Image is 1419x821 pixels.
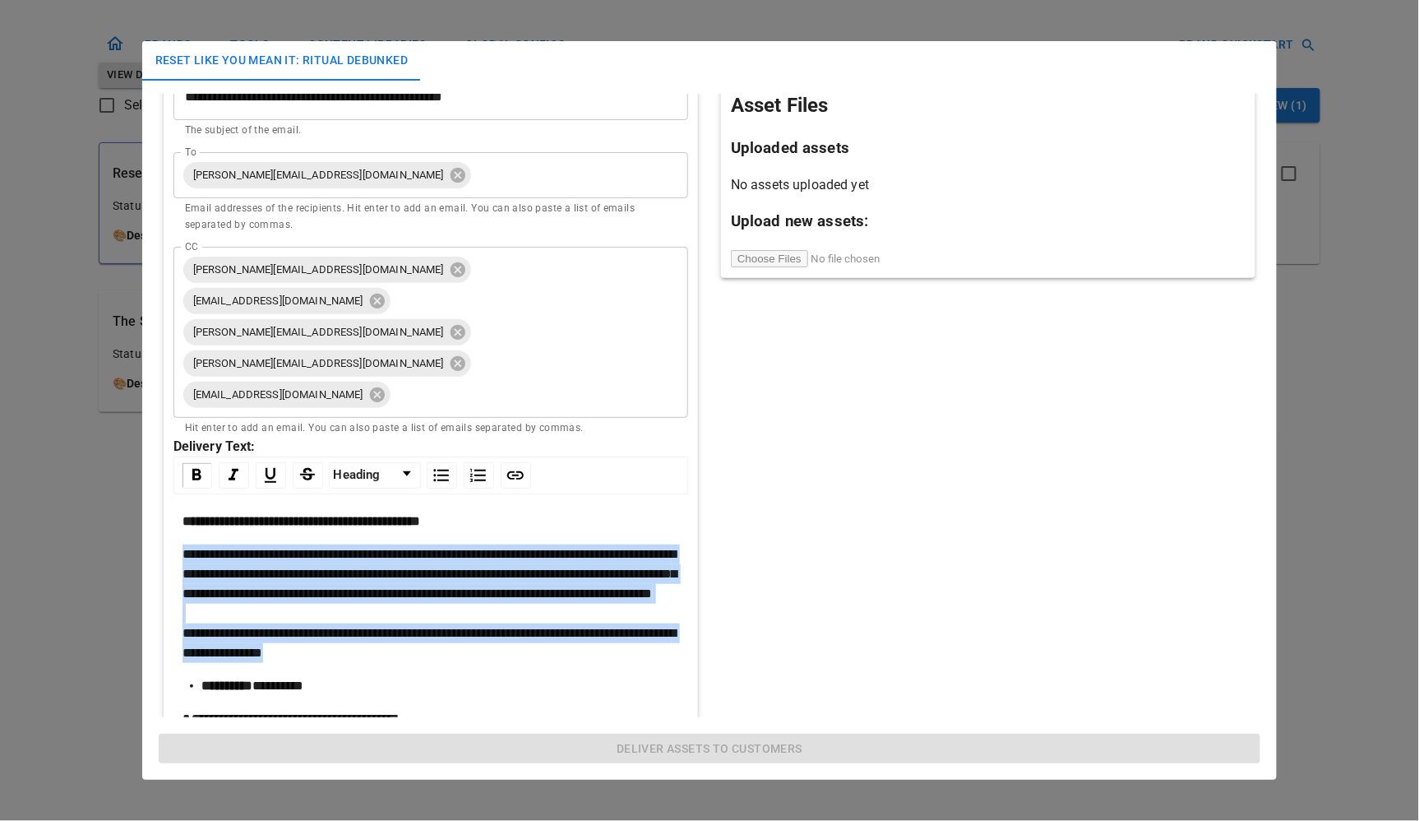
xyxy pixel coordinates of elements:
[185,239,197,253] label: CC
[497,462,534,489] div: rdw-link-control
[183,354,454,373] span: [PERSON_NAME][EMAIL_ADDRESS][DOMAIN_NAME]
[182,462,212,489] div: Bold
[183,291,373,310] span: [EMAIL_ADDRESS][DOMAIN_NAME]
[183,322,454,341] span: [PERSON_NAME][EMAIL_ADDRESS][DOMAIN_NAME]
[329,462,421,489] div: rdw-dropdown
[330,463,420,488] a: Block Type
[183,165,454,184] span: [PERSON_NAME][EMAIL_ADDRESS][DOMAIN_NAME]
[183,260,454,279] span: [PERSON_NAME][EMAIL_ADDRESS][DOMAIN_NAME]
[219,462,249,489] div: Italic
[183,385,373,404] span: [EMAIL_ADDRESS][DOMAIN_NAME]
[183,382,391,408] div: [EMAIL_ADDRESS][DOMAIN_NAME]
[185,201,677,234] p: Email addresses of the recipients. Hit enter to add an email. You can also paste a list of emails...
[173,457,688,821] div: rdw-wrapper
[731,210,1246,233] h3: Upload new assets:
[183,257,471,283] div: [PERSON_NAME][EMAIL_ADDRESS][DOMAIN_NAME]
[185,145,196,159] label: To
[256,462,286,489] div: Underline
[185,123,677,139] p: The subject of the email.
[183,350,471,377] div: [PERSON_NAME][EMAIL_ADDRESS][DOMAIN_NAME]
[185,420,677,437] p: Hit enter to add an email. You can also paste a list of emails separated by commas.
[731,175,1246,195] p: No assets uploaded yet
[183,319,471,346] div: [PERSON_NAME][EMAIL_ADDRESS][DOMAIN_NAME]
[178,462,326,489] div: rdw-inline-control
[501,462,531,489] div: Link
[293,462,323,489] div: Strikethrough
[173,438,256,454] strong: Delivery Text:
[423,462,497,489] div: rdw-list-control
[142,41,422,81] button: Reset Like You Mean It: Ritual Debunked
[173,457,688,494] div: rdw-toolbar
[731,137,1246,160] h3: Uploaded assets
[183,512,680,808] div: rdw-editor
[183,162,471,188] div: [PERSON_NAME][EMAIL_ADDRESS][DOMAIN_NAME]
[427,462,457,489] div: Unordered
[326,462,423,489] div: rdw-block-control
[183,288,391,314] div: [EMAIL_ADDRESS][DOMAIN_NAME]
[464,462,494,489] div: Ordered
[731,90,1246,120] h2: Asset Files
